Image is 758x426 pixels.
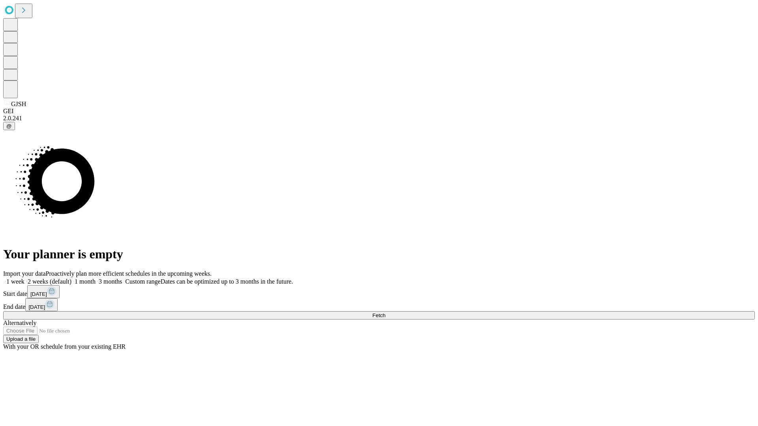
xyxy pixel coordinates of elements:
h1: Your planner is empty [3,247,755,262]
span: Alternatively [3,319,36,326]
span: Import your data [3,270,46,277]
span: 1 month [75,278,96,285]
div: End date [3,298,755,311]
span: @ [6,123,12,129]
span: 2 weeks (default) [28,278,71,285]
button: [DATE] [25,298,58,311]
span: GJSH [11,101,26,107]
button: Upload a file [3,335,39,343]
span: Fetch [372,312,385,318]
span: 3 months [99,278,122,285]
span: [DATE] [28,304,45,310]
span: With your OR schedule from your existing EHR [3,343,126,350]
div: 2.0.241 [3,115,755,122]
button: @ [3,122,15,130]
span: Custom range [125,278,160,285]
span: Proactively plan more efficient schedules in the upcoming weeks. [46,270,212,277]
span: 1 week [6,278,24,285]
div: Start date [3,285,755,298]
span: Dates can be optimized up to 3 months in the future. [161,278,293,285]
div: GEI [3,108,755,115]
button: Fetch [3,311,755,319]
button: [DATE] [27,285,60,298]
span: [DATE] [30,291,47,297]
